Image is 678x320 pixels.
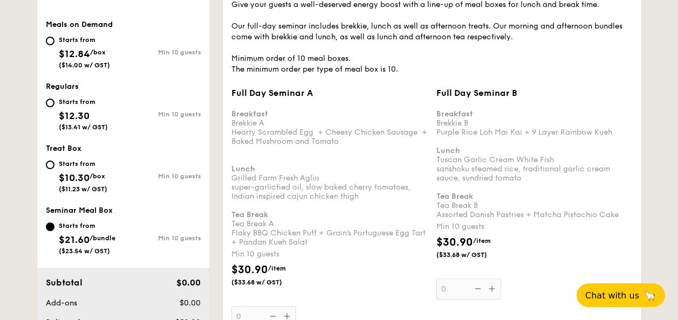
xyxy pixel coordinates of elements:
input: Starts from$10.30/box($11.23 w/ GST)Min 10 guests [46,161,54,169]
span: Full Day Seminar A [231,88,313,98]
div: Starts from [59,98,108,106]
span: $30.90 [231,263,268,276]
span: Full Day Seminar B [436,88,517,98]
b: Tea Break [436,192,473,201]
span: $30.90 [436,236,473,249]
span: Meals on Demand [46,20,113,29]
b: Tea Break [231,210,268,219]
span: $0.00 [176,277,201,288]
span: Seminar Meal Box [46,206,113,215]
span: $0.00 [180,298,201,308]
b: Breakfast [231,109,268,119]
span: ($11.23 w/ GST) [59,185,107,193]
span: /item [268,265,286,272]
div: Min 10 guests [436,221,633,232]
div: Min 10 guests [124,234,201,242]
span: Chat with us [585,290,639,301]
div: Min 10 guests [124,110,201,118]
span: ($33.68 w/ GST) [436,251,510,259]
span: Treat Box [46,144,81,153]
span: $10.30 [59,172,90,184]
span: /bundle [90,234,115,242]
span: 🦙 [643,289,656,302]
span: Subtotal [46,277,83,288]
div: Min 10 guests [124,172,201,180]
input: Starts from$12.30($13.41 w/ GST)Min 10 guests [46,99,54,107]
span: /box [90,172,105,180]
span: ($13.41 w/ GST) [59,123,108,131]
div: Brekkie A Hearty Scrambled Egg + Cheesy Chicken Sausage + Baked Mushroom and Tomato Grilled Farm ... [231,100,428,247]
span: $21.60 [59,234,90,246]
div: Starts from [59,221,115,230]
span: /box [90,48,106,56]
b: Lunch [436,146,460,155]
input: Starts from$12.84/box($14.00 w/ GST)Min 10 guests [46,37,54,45]
div: Brekkie B Purple Rice Loh Mai Kai + 9 Layer Rainbow Kueh Tuscan Garlic Cream White Fish sanshoku ... [436,100,633,219]
span: $12.84 [59,48,90,60]
input: Starts from$21.60/bundle($23.54 w/ GST)Min 10 guests [46,222,54,231]
span: Add-ons [46,298,77,308]
div: Starts from [59,159,107,168]
span: ($23.54 w/ GST) [59,247,110,255]
span: ($14.00 w/ GST) [59,61,110,69]
span: /item [473,237,491,245]
b: Lunch [231,164,255,173]
span: $12.30 [59,110,90,122]
div: Min 10 guests [231,249,428,260]
button: Chat with us🦙 [577,283,665,307]
div: Min 10 guests [124,48,201,56]
b: Breakfast [436,109,473,119]
span: Regulars [46,82,79,91]
div: Starts from [59,36,110,44]
span: ($33.68 w/ GST) [231,278,305,287]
